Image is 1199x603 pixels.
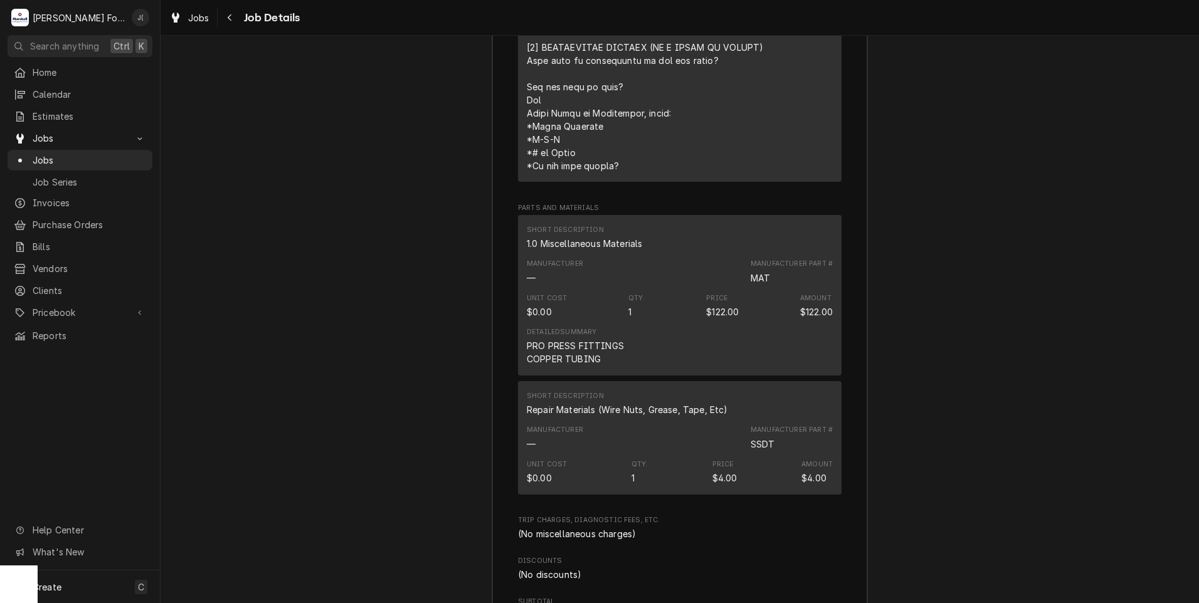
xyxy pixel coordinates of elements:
[8,172,152,192] a: Job Series
[706,293,727,303] div: Price
[527,271,536,285] div: Manufacturer
[11,9,29,26] div: M
[527,225,642,250] div: Short Description
[631,471,635,485] div: Quantity
[11,9,29,26] div: Marshall Food Equipment Service's Avatar
[518,203,842,213] span: Parts and Materials
[240,9,300,26] span: Job Details
[518,215,842,500] div: Parts and Materials List
[527,425,583,435] div: Manufacturer
[527,459,567,485] div: Cost
[706,305,739,318] div: Price
[527,237,642,250] div: Short Description
[8,258,152,279] a: Vendors
[518,556,842,566] span: Discounts
[518,527,842,540] div: Trip Charges, Diagnostic Fees, etc. List
[751,425,833,435] div: Manufacturer Part #
[527,339,624,365] div: PRO PRESS FITTINGS COPPER TUBING
[8,325,152,346] a: Reports
[751,425,833,450] div: Part Number
[8,128,152,149] a: Go to Jobs
[751,259,833,269] div: Manufacturer Part #
[8,35,152,57] button: Search anythingCtrlK
[527,403,728,416] div: Short Description
[33,329,146,342] span: Reports
[8,150,152,170] a: Jobs
[801,459,833,469] div: Amount
[33,306,127,319] span: Pricebook
[33,110,146,123] span: Estimates
[527,438,536,451] div: Manufacturer
[628,293,645,303] div: Qty.
[800,293,833,318] div: Amount
[164,8,214,28] a: Jobs
[33,262,146,275] span: Vendors
[33,132,127,145] span: Jobs
[138,580,144,594] span: C
[628,305,631,318] div: Quantity
[220,8,240,28] button: Navigate back
[8,192,152,213] a: Invoices
[527,391,728,416] div: Short Description
[527,305,552,318] div: Cost
[8,542,152,562] a: Go to What's New
[527,293,567,318] div: Cost
[8,84,152,105] a: Calendar
[8,106,152,127] a: Estimates
[188,11,209,24] span: Jobs
[527,259,583,269] div: Manufacturer
[30,39,99,53] span: Search anything
[518,381,842,495] div: Line Item
[8,236,152,257] a: Bills
[8,280,152,301] a: Clients
[139,39,144,53] span: K
[33,196,146,209] span: Invoices
[132,9,149,26] div: Jeff Debigare (109)'s Avatar
[33,545,145,558] span: What's New
[706,293,739,318] div: Price
[527,459,567,469] div: Unit Cost
[801,459,833,485] div: Amount
[518,215,842,375] div: Line Item
[132,9,149,26] div: J(
[8,520,152,540] a: Go to Help Center
[751,438,775,451] div: Part Number
[527,425,583,450] div: Manufacturer
[712,471,737,485] div: Price
[33,582,61,592] span: Create
[628,293,645,318] div: Quantity
[712,459,734,469] div: Price
[33,240,146,253] span: Bills
[518,203,842,500] div: Parts and Materials
[33,284,146,297] span: Clients
[527,391,604,401] div: Short Description
[33,176,146,189] span: Job Series
[33,154,146,167] span: Jobs
[8,62,152,83] a: Home
[751,271,770,285] div: Part Number
[33,66,146,79] span: Home
[33,11,125,24] div: [PERSON_NAME] Food Equipment Service
[8,302,152,323] a: Go to Pricebook
[800,305,833,318] div: Amount
[631,459,648,469] div: Qty.
[527,259,583,284] div: Manufacturer
[8,214,152,235] a: Purchase Orders
[114,39,130,53] span: Ctrl
[527,327,596,337] div: Detailed Summary
[518,556,842,581] div: Discounts
[518,568,842,581] div: Discounts List
[800,293,832,303] div: Amount
[631,459,648,485] div: Quantity
[527,225,604,235] div: Short Description
[518,515,842,525] span: Trip Charges, Diagnostic Fees, etc.
[33,523,145,537] span: Help Center
[33,218,146,231] span: Purchase Orders
[33,88,146,101] span: Calendar
[527,293,567,303] div: Unit Cost
[527,471,552,485] div: Cost
[751,259,833,284] div: Part Number
[712,459,737,485] div: Price
[518,515,842,540] div: Trip Charges, Diagnostic Fees, etc.
[801,471,827,485] div: Amount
